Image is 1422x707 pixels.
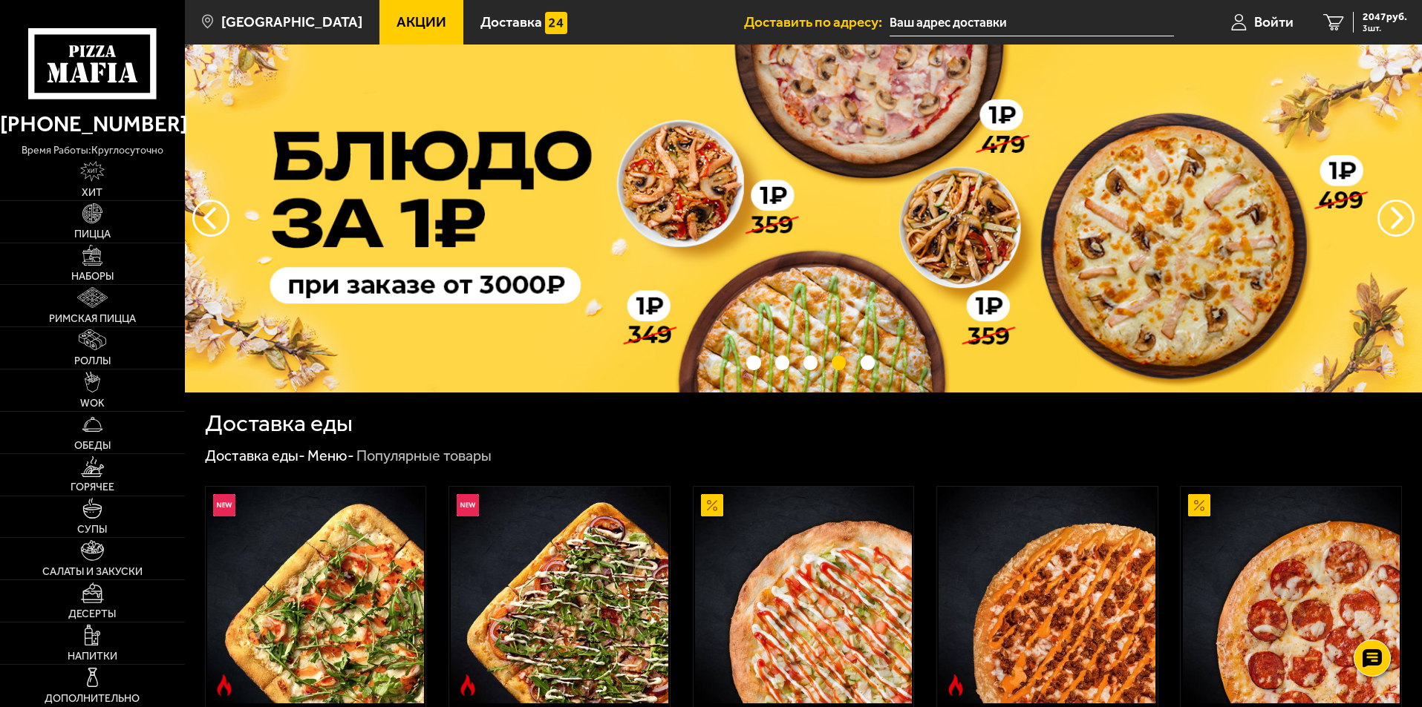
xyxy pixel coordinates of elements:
[207,487,424,703] img: Римская с креветками
[74,229,111,240] span: Пицца
[45,694,140,704] span: Дополнительно
[82,188,102,198] span: Хит
[213,674,235,697] img: Острое блюдо
[205,447,305,464] a: Доставка еды-
[1377,200,1415,237] button: предыдущий
[221,15,362,29] span: [GEOGRAPHIC_DATA]
[803,355,818,369] button: точки переключения
[80,398,105,409] span: WOK
[205,412,353,435] h1: Доставка еды
[49,314,136,324] span: Римская пицца
[457,674,479,697] img: Острое блюдо
[1188,494,1210,516] img: Акционный
[1254,15,1294,29] span: Войти
[695,487,912,703] img: Аль-Шам 25 см (тонкое тесто)
[890,9,1174,36] input: Ваш адрес доставки
[451,487,668,703] img: Римская с мясным ассорти
[937,487,1158,703] a: Острое блюдоБиф чили 25 см (толстое с сыром)
[192,200,229,237] button: следующий
[746,355,760,369] button: точки переключения
[68,651,117,662] span: Напитки
[206,487,426,703] a: НовинкаОстрое блюдоРимская с креветками
[449,487,670,703] a: НовинкаОстрое блюдоРимская с мясным ассорти
[1363,24,1407,33] span: 3 шт.
[1363,12,1407,22] span: 2047 руб.
[71,272,114,282] span: Наборы
[939,487,1155,703] img: Биф чили 25 см (толстое с сыром)
[775,355,789,369] button: точки переключения
[74,441,111,451] span: Обеды
[397,15,446,29] span: Акции
[1183,487,1400,703] img: Пепперони 25 см (толстое с сыром)
[701,494,723,516] img: Акционный
[861,355,875,369] button: точки переключения
[74,356,111,366] span: Роллы
[480,15,542,29] span: Доставка
[71,482,114,493] span: Горячее
[457,494,479,516] img: Новинка
[307,447,354,464] a: Меню-
[694,487,914,703] a: АкционныйАль-Шам 25 см (тонкое тесто)
[545,12,567,34] img: 15daf4d41897b9f0e9f617042186c801.svg
[945,674,967,697] img: Острое блюдо
[77,525,107,535] span: Супы
[42,567,143,577] span: Салаты и закуски
[213,494,235,516] img: Новинка
[356,447,492,466] div: Популярные товары
[832,355,846,369] button: точки переключения
[68,609,116,619] span: Десерты
[744,15,890,29] span: Доставить по адресу:
[1181,487,1401,703] a: АкционныйПепперони 25 см (толстое с сыром)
